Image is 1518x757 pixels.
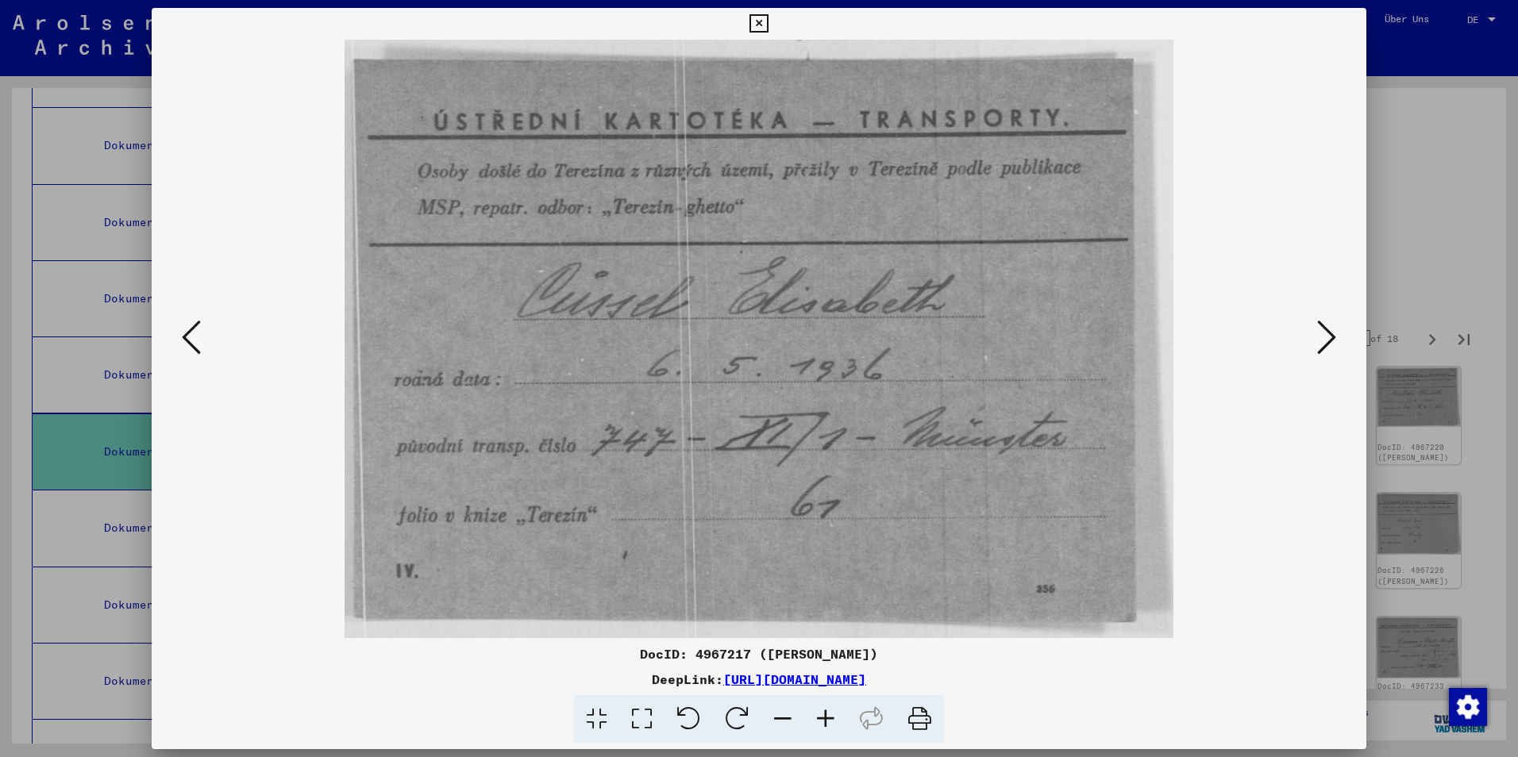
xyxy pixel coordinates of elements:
a: [URL][DOMAIN_NAME] [723,671,866,687]
div: DocID: 4967217 ([PERSON_NAME]) [152,644,1366,663]
img: Zustimmung ändern [1449,688,1487,726]
div: DeepLink: [152,670,1366,689]
img: 001.jpg [206,40,1312,638]
div: Zustimmung ändern [1448,687,1486,725]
